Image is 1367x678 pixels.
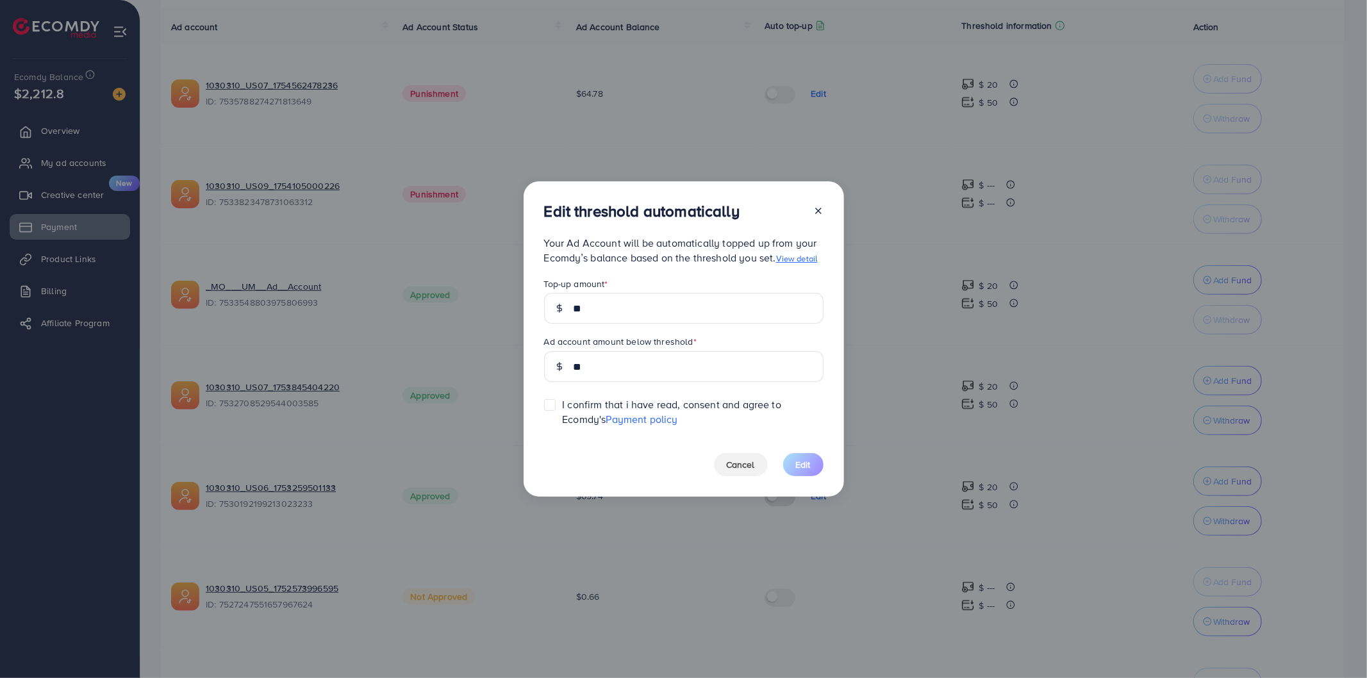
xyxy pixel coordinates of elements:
[544,236,818,265] span: Your Ad Account will be automatically topped up from your Ecomdy’s balance based on the threshold...
[783,453,824,476] button: Edit
[727,458,755,471] span: Cancel
[544,277,608,290] label: Top-up amount
[776,252,818,264] a: View detail
[562,397,823,427] span: I confirm that i have read, consent and agree to Ecomdy's
[714,453,768,476] button: Cancel
[1313,620,1357,668] iframe: Chat
[606,412,678,426] a: Payment policy
[796,458,811,471] span: Edit
[544,202,740,220] h3: Edit threshold automatically
[544,335,697,348] label: Ad account amount below threshold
